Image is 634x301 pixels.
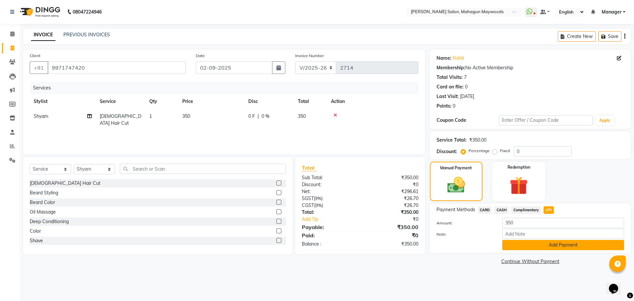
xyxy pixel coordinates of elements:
[302,202,314,208] span: CGST
[360,195,423,202] div: ₹26.70
[360,174,423,181] div: ₹350.00
[178,94,244,109] th: Price
[30,237,43,244] div: Shave
[469,137,486,144] div: ₹350.00
[17,3,62,21] img: logo
[502,218,624,228] input: Amount
[464,74,467,81] div: 7
[440,165,472,171] label: Manual Payment
[30,228,41,235] div: Color
[544,206,554,214] span: UPI
[30,180,100,187] div: [DEMOGRAPHIC_DATA] Hair Cut
[297,209,360,216] div: Total:
[437,117,499,124] div: Coupon Code
[297,231,360,239] div: Paid:
[437,103,451,110] div: Points:
[595,116,614,125] button: Apply
[30,218,69,225] div: Deep Conditioning
[294,94,327,109] th: Total
[297,174,360,181] div: Sub Total:
[298,113,306,119] span: 350
[360,223,423,231] div: ₹350.00
[30,82,423,94] div: Services
[453,103,455,110] div: 0
[297,216,370,223] a: Add Tip
[504,174,534,197] img: _gift.svg
[465,84,468,90] div: 0
[453,55,464,62] a: Rohit
[469,148,490,154] label: Percentage
[502,240,624,250] button: Add Payment
[30,94,96,109] th: Stylist
[508,164,530,170] label: Redemption
[360,231,423,239] div: ₹0
[442,175,471,195] img: _cash.svg
[30,199,55,206] div: Beard Color
[63,32,110,38] a: PREVIOUS INVOICES
[297,195,360,202] div: ( )
[244,94,294,109] th: Disc
[432,220,497,226] label: Amount:
[258,113,259,120] span: |
[297,241,360,248] div: Balance :
[360,241,423,248] div: ₹350.00
[248,113,255,120] span: 0 F
[432,231,497,237] label: Note:
[437,93,459,100] div: Last Visit:
[120,164,286,174] input: Search or Scan
[31,29,55,41] a: INVOICE
[558,31,596,42] button: Create New
[34,113,48,119] span: Shyam
[302,164,317,171] span: Total
[460,93,474,100] div: [DATE]
[30,53,40,59] label: Client
[431,258,629,265] a: Continue Without Payment
[499,115,593,125] input: Enter Offer / Coupon Code
[502,229,624,239] input: Add Note
[370,216,423,223] div: ₹0
[196,53,205,59] label: Date
[437,55,451,62] div: Name:
[598,31,621,42] button: Save
[96,94,145,109] th: Service
[30,61,48,74] button: +91
[182,113,190,119] span: 350
[297,223,360,231] div: Payable:
[73,3,102,21] b: 08047224946
[297,181,360,188] div: Discount:
[360,209,423,216] div: ₹350.00
[360,188,423,195] div: ₹296.61
[437,206,475,213] span: Payment Methods
[437,74,463,81] div: Total Visits:
[360,181,423,188] div: ₹0
[602,9,621,16] span: Manager
[297,202,360,209] div: ( )
[315,196,321,201] span: 9%
[494,206,509,214] span: CASH
[437,64,465,71] div: Membership:
[437,84,464,90] div: Card on file:
[295,53,324,59] label: Invoice Number
[437,137,467,144] div: Service Total:
[30,189,58,196] div: Beard Styling
[48,61,186,74] input: Search by Name/Mobile/Email/Code
[302,195,314,201] span: SGST
[437,64,624,71] div: No Active Membership
[511,206,541,214] span: Complimentary
[360,202,423,209] div: ₹26.70
[478,206,492,214] span: CARD
[606,275,627,294] iframe: chat widget
[149,113,152,119] span: 1
[30,209,56,216] div: Oil Massage
[437,148,457,155] div: Discount:
[500,148,510,154] label: Fixed
[297,188,360,195] div: Net:
[100,113,141,126] span: [DEMOGRAPHIC_DATA] Hair Cut
[327,94,418,109] th: Action
[145,94,178,109] th: Qty
[262,113,269,120] span: 0 %
[315,203,322,208] span: 9%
